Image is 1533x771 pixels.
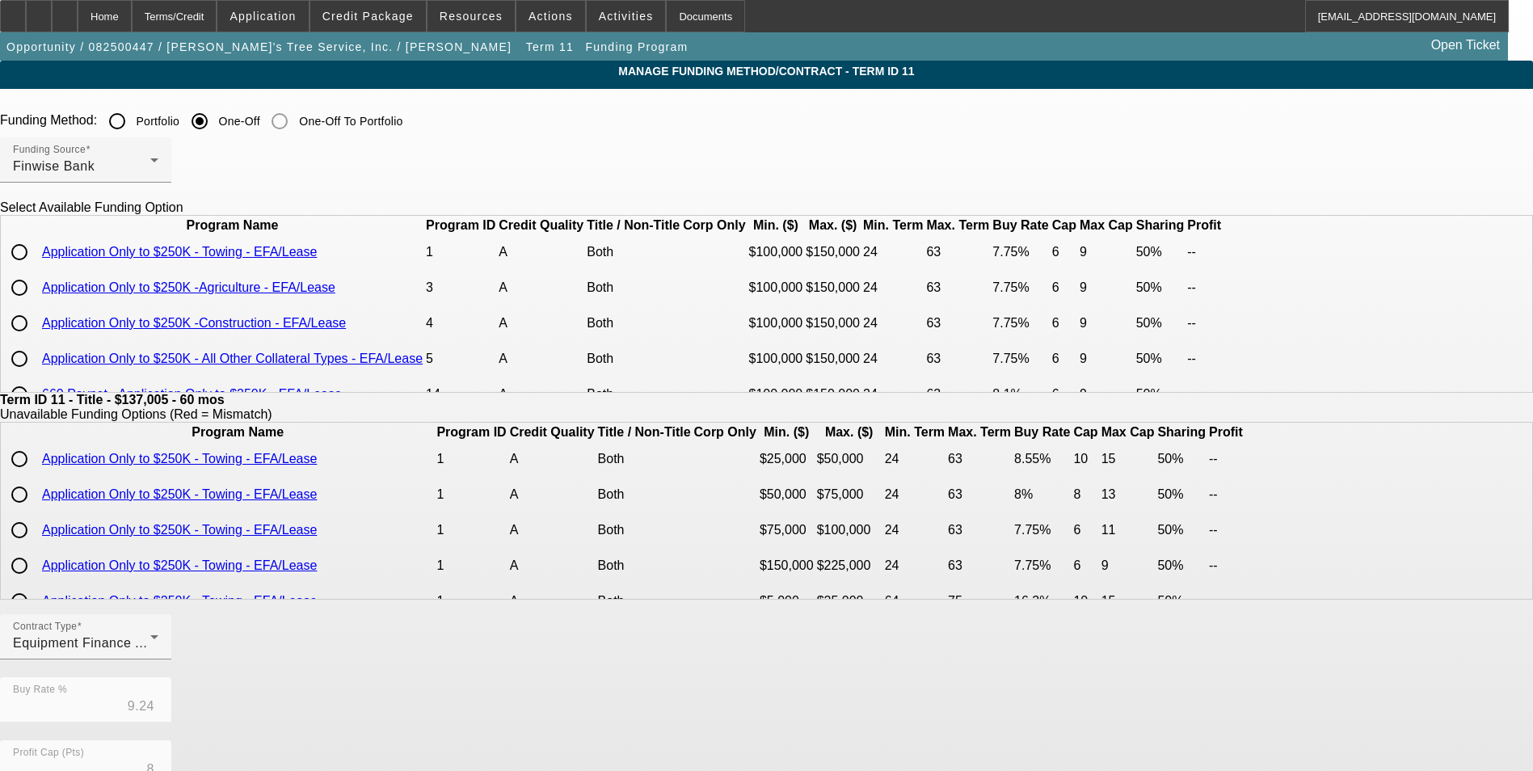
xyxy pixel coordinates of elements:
[599,10,654,23] span: Activities
[587,1,666,32] button: Activities
[586,271,680,305] td: Both
[498,342,584,376] td: A
[1101,584,1156,618] td: 15
[425,342,496,376] td: 5
[1186,306,1222,340] td: --
[1208,513,1244,547] td: --
[425,377,496,411] td: 14
[42,316,346,330] a: Application Only to $250K -Construction - EFA/Lease
[693,424,757,440] th: Corp Only
[322,10,414,23] span: Credit Package
[1101,513,1156,547] td: 11
[1135,217,1186,234] th: Sharing
[436,513,507,547] td: 1
[805,235,861,269] td: $150,000
[925,235,990,269] td: 63
[1208,442,1244,476] td: --
[42,523,317,537] a: Application Only to $250K - Towing - EFA/Lease
[805,377,861,411] td: $150,000
[884,549,945,583] td: 24
[498,217,584,234] th: Credit Quality
[1135,271,1186,305] td: 50%
[1186,235,1222,269] td: --
[498,377,584,411] td: A
[42,245,317,259] a: Application Only to $250K - Towing - EFA/Lease
[597,424,692,440] th: Title / Non-Title
[1072,442,1098,476] td: 10
[586,306,680,340] td: Both
[498,271,584,305] td: A
[174,407,267,421] span: Red = Mismatch
[1072,549,1098,583] td: 6
[216,113,260,129] label: One-Off
[436,584,507,618] td: 1
[1079,271,1134,305] td: 9
[947,478,1012,512] td: 63
[1013,424,1071,440] th: Buy Rate
[509,424,596,440] th: Credit Quality
[805,306,861,340] td: $150,000
[1013,442,1071,476] td: 8.55%
[42,594,317,608] a: Application Only to $250K - Towing - EFA/Lease
[816,442,882,476] td: $50,000
[6,40,512,53] span: Opportunity / 082500447 / [PERSON_NAME]'s Tree Service, Inc. / [PERSON_NAME]
[1079,235,1134,269] td: 9
[1079,342,1134,376] td: 9
[41,424,434,440] th: Program Name
[1101,549,1156,583] td: 9
[42,352,423,365] a: Application Only to $250K - All Other Collateral Types - EFA/Lease
[12,65,1521,78] span: Manage Funding Method/Contract - Term ID 11
[1186,342,1222,376] td: --
[425,271,496,305] td: 3
[586,235,680,269] td: Both
[1156,513,1207,547] td: 50%
[13,621,77,632] mat-label: Contract Type
[1051,306,1077,340] td: 6
[816,549,882,583] td: $225,000
[522,32,578,61] button: Term 11
[947,584,1012,618] td: 75
[1051,235,1077,269] td: 6
[1208,584,1244,618] td: --
[862,271,924,305] td: 24
[925,271,990,305] td: 63
[509,478,596,512] td: A
[682,217,746,234] th: Corp Only
[217,1,308,32] button: Application
[41,217,423,234] th: Program Name
[436,478,507,512] td: 1
[884,513,945,547] td: 24
[925,342,990,376] td: 63
[1156,584,1207,618] td: 50%
[1079,217,1134,234] th: Max Cap
[1208,478,1244,512] td: --
[586,342,680,376] td: Both
[42,452,317,466] a: Application Only to $250K - Towing - EFA/Lease
[947,424,1012,440] th: Max. Term
[1156,424,1207,440] th: Sharing
[1208,424,1244,440] th: Profit
[1101,442,1156,476] td: 15
[1186,377,1222,411] td: --
[1425,32,1506,59] a: Open Ticket
[597,549,692,583] td: Both
[992,217,1049,234] th: Buy Rate
[759,442,815,476] td: $25,000
[526,40,574,53] span: Term 11
[947,442,1012,476] td: 63
[509,549,596,583] td: A
[1186,271,1222,305] td: --
[759,424,815,440] th: Min. ($)
[509,442,596,476] td: A
[1072,424,1098,440] th: Cap
[748,217,804,234] th: Min. ($)
[1072,513,1098,547] td: 6
[509,584,596,618] td: A
[498,306,584,340] td: A
[586,377,680,411] td: Both
[597,513,692,547] td: Both
[1135,306,1186,340] td: 50%
[1135,342,1186,376] td: 50%
[13,748,84,758] mat-label: Profit Cap (Pts)
[884,584,945,618] td: 64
